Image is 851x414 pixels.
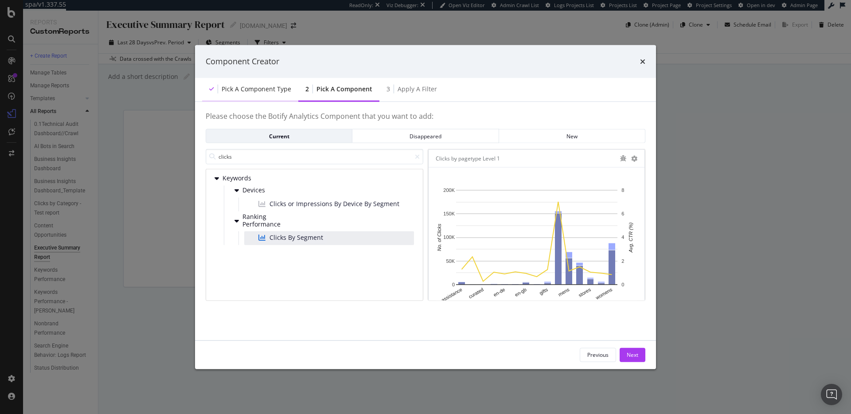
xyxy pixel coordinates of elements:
div: Next [627,351,638,359]
div: Open Intercom Messenger [821,384,842,405]
text: 0 [621,282,624,287]
div: New [506,132,638,140]
svg: A chart. [436,186,637,305]
text: womens [594,287,613,301]
text: 6 [621,211,624,217]
text: en-de [492,287,506,297]
text: en-gb [514,287,527,297]
div: Disappeared [359,132,491,140]
text: Avg. CTR (%) [628,223,633,253]
text: gifts [539,287,549,296]
span: Ranking Performance [242,213,282,228]
div: modal [195,45,656,369]
text: stores [578,287,592,298]
span: Devices [242,187,282,194]
text: 4 [621,235,624,240]
div: times [640,56,645,67]
span: Keywords [223,175,262,182]
input: Name of the Botify Component [206,149,423,164]
div: Component Creator [206,56,279,67]
div: Pick a Component type [222,84,291,93]
div: Clicks by pagetype Level 1 [436,154,500,163]
text: 0 [452,282,455,287]
text: No. of Clicks [437,224,442,251]
text: 2 [621,258,624,264]
text: assistance [441,287,463,303]
div: Pick a Component [316,84,372,93]
div: Apply a Filter [398,84,437,93]
span: Clicks or Impressions By Device By Segment [269,199,399,208]
div: Previous [587,351,609,359]
text: 150K [443,211,455,217]
div: 2 [305,84,309,93]
span: Clicks By Segment [269,233,323,242]
text: 50K [446,258,455,264]
button: Next [620,348,645,362]
div: 3 [386,84,390,93]
button: New [499,129,645,143]
text: 100K [443,235,455,240]
button: Current [206,129,352,143]
button: Disappeared [352,129,499,143]
text: mens [557,287,570,297]
h4: Please choose the Botify Analytics Component that you want to add: [206,112,645,129]
text: 200K [443,187,455,193]
text: curated [468,287,484,300]
div: Current [213,132,345,140]
div: bug [620,155,627,161]
button: Previous [580,348,616,362]
text: 8 [621,187,624,193]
